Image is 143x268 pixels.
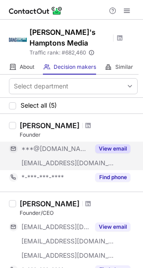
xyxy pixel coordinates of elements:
span: Similar [115,63,133,71]
img: 23dedb95788da6d33d5dd6a759a2aa47 [9,31,27,49]
span: ***@[DOMAIN_NAME] [21,145,90,153]
div: [PERSON_NAME] [20,121,80,130]
span: [EMAIL_ADDRESS][DOMAIN_NAME] [21,223,90,231]
span: [EMAIL_ADDRESS][DOMAIN_NAME] [21,159,114,167]
span: [EMAIL_ADDRESS][DOMAIN_NAME] [21,237,114,245]
span: [EMAIL_ADDRESS][DOMAIN_NAME] [21,251,114,260]
h1: [PERSON_NAME]'s Hamptons Media [29,27,110,48]
img: ContactOut v5.3.10 [9,5,63,16]
div: [PERSON_NAME] [20,199,80,208]
button: Reveal Button [95,222,130,231]
div: Founder/CEO [20,209,138,217]
div: Founder [20,131,138,139]
span: Decision makers [54,63,96,71]
button: Reveal Button [95,173,130,182]
div: Select department [14,82,68,91]
span: Select all (5) [21,102,57,109]
span: About [20,63,34,71]
span: Traffic rank: # 682,460 [29,50,86,56]
button: Reveal Button [95,144,130,153]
